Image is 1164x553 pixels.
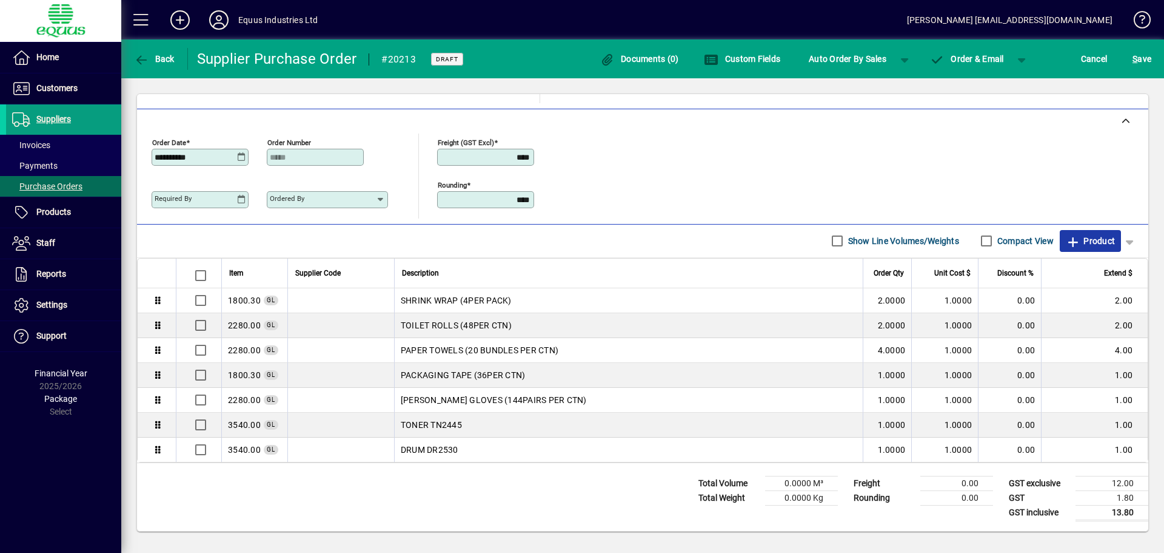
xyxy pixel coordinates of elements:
div: Equus Industries Ltd [238,10,318,30]
span: Home [36,52,59,62]
span: Description [402,266,439,280]
td: 0.00 [978,388,1041,413]
td: 0.00 [978,338,1041,363]
td: 1.80 [1075,490,1148,505]
span: GL [267,297,275,304]
label: Show Line Volumes/Weights [846,235,959,247]
span: GL [267,446,275,453]
span: Cancel [1081,49,1108,69]
td: 2.0000 [863,313,911,338]
td: 4.00 [1041,338,1148,363]
span: Order & Email [930,54,1004,64]
span: GL [267,396,275,403]
span: Suppliers [36,114,71,124]
td: 2.00 [1041,313,1148,338]
span: PACKAGING TAPE (36PER CTN) [401,369,526,381]
td: 1.00 [1041,413,1148,438]
td: 1.0000 [911,288,978,313]
span: TOILET ROLLS (48PER CTN) [401,319,512,331]
mat-label: Required by [155,194,192,203]
div: #20213 [381,50,416,69]
span: Custom Fields [704,54,780,64]
a: Reports [6,259,121,290]
td: GST inclusive [1003,505,1075,520]
span: Discount % [997,266,1034,280]
span: Package [44,394,77,404]
td: 1.0000 [911,313,978,338]
td: Freight [848,476,920,490]
td: 1.00 [1041,363,1148,388]
td: GST exclusive [1003,476,1075,490]
span: Support [36,331,67,341]
span: Manufacturing Consumables [228,344,261,356]
td: 2.00 [1041,288,1148,313]
span: Draft [436,55,458,63]
button: Back [131,48,178,70]
a: Staff [6,228,121,259]
td: 1.0000 [863,363,911,388]
td: 1.0000 [863,438,911,462]
td: 0.00 [978,313,1041,338]
td: 2.0000 [863,288,911,313]
td: GST [1003,490,1075,505]
a: Support [6,321,121,351]
span: GL [267,322,275,328]
span: Product [1066,231,1115,251]
button: Custom Fields [701,48,783,70]
span: GL [267,421,275,428]
label: Compact View [995,235,1054,247]
a: Purchase Orders [6,176,121,197]
td: 0.00 [978,413,1041,438]
td: 1.0000 [911,413,978,438]
span: Products [36,207,71,217]
span: Order Qty [874,266,904,280]
span: TONER TN2445 [401,419,462,431]
span: Auto Order By Sales [809,49,886,69]
span: SHRINK WRAP (4PER PACK) [401,294,512,307]
td: 0.00 [978,438,1041,462]
td: 1.0000 [863,388,911,413]
mat-label: Rounding [438,180,467,189]
a: Settings [6,290,121,321]
mat-label: Ordered by [270,194,304,203]
td: 12.00 [1075,476,1148,490]
span: Staff [36,238,55,248]
td: 1.00 [1041,388,1148,413]
td: 13.80 [1075,505,1148,520]
td: 0.00 [978,288,1041,313]
button: Auto Order By Sales [803,48,892,70]
span: [PERSON_NAME] GLOVES (144PAIRS PER CTN) [401,394,587,406]
span: Customers [36,83,78,93]
span: Settings [36,300,67,310]
span: Printing & Stationery [228,444,261,456]
button: Product [1060,230,1121,252]
div: Supplier Purchase Order [197,49,357,69]
span: ave [1132,49,1151,69]
span: PAPER TOWELS (20 BUNDLES PER CTN) [401,344,558,356]
span: Payments [12,161,58,171]
td: 1.0000 [911,363,978,388]
a: Knowledge Base [1125,2,1149,42]
span: Printing & Stationery [228,419,261,431]
td: 0.00 [978,363,1041,388]
span: Financial Year [35,368,87,378]
a: Invoices [6,135,121,155]
a: Products [6,197,121,228]
span: DRUM DR2530 [401,444,458,456]
span: Back [134,54,175,64]
td: 0.0000 Kg [765,490,838,505]
span: GL [267,347,275,353]
a: Customers [6,73,121,104]
button: Documents (0) [597,48,682,70]
span: Supplier Code [295,266,341,280]
span: Item [229,266,244,280]
span: Reports [36,269,66,279]
span: S [1132,54,1137,64]
td: 1.0000 [911,338,978,363]
a: Payments [6,155,121,176]
td: 1.0000 [911,438,978,462]
td: 1.00 [1041,438,1148,462]
button: Order & Email [924,48,1010,70]
td: Total Volume [692,476,765,490]
td: Total Weight [692,490,765,505]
